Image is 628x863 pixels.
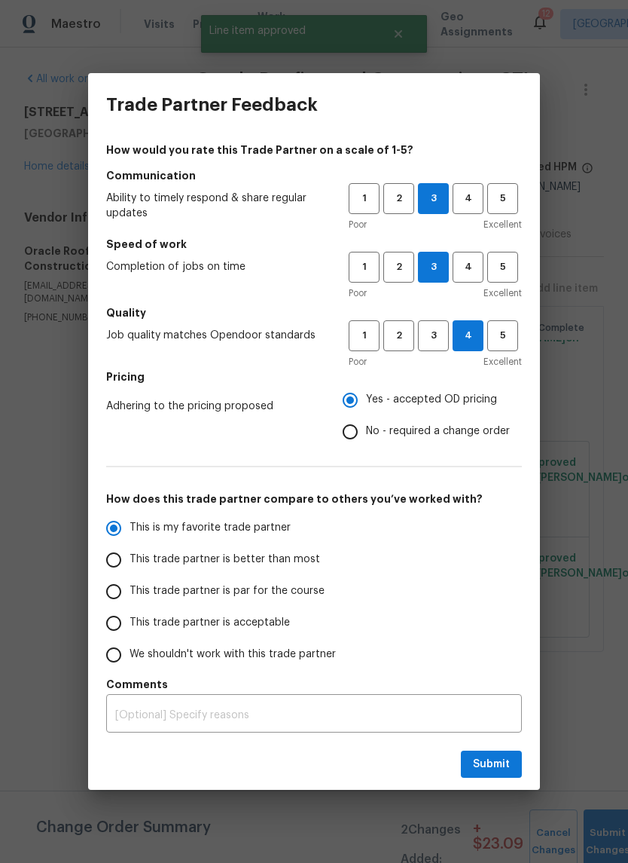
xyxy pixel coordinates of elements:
[453,320,483,351] button: 4
[350,190,378,207] span: 1
[106,237,522,252] h5: Speed of work
[487,183,518,214] button: 5
[349,286,367,301] span: Poor
[489,259,517,276] span: 5
[106,259,325,274] span: Completion of jobs on time
[454,190,482,207] span: 4
[418,320,449,351] button: 3
[383,183,414,214] button: 2
[350,259,378,276] span: 1
[489,190,517,207] span: 5
[349,183,380,214] button: 1
[487,252,518,283] button: 5
[453,183,483,214] button: 4
[349,217,367,232] span: Poor
[483,217,522,232] span: Excellent
[349,320,380,351] button: 1
[473,755,510,774] span: Submit
[106,168,522,183] h5: Communication
[487,320,518,351] button: 5
[418,183,449,214] button: 3
[130,647,336,663] span: We shouldn't work with this trade partner
[385,190,413,207] span: 2
[383,320,414,351] button: 2
[383,252,414,283] button: 2
[349,252,380,283] button: 1
[106,677,522,692] h5: Comments
[130,552,320,568] span: This trade partner is better than most
[350,327,378,344] span: 1
[453,327,483,344] span: 4
[106,491,522,506] h5: How does this trade partner compare to others you’ve worked with?
[366,424,510,439] span: No - required a change order
[106,94,318,115] h3: Trade Partner Feedback
[483,354,522,369] span: Excellent
[385,259,413,276] span: 2
[130,583,325,599] span: This trade partner is par for the course
[130,520,291,536] span: This is my favorite trade partner
[106,513,522,671] div: How does this trade partner compare to others you’ve worked with?
[106,142,522,158] h4: How would you rate this Trade Partner on a scale of 1-5?
[461,751,522,779] button: Submit
[419,190,448,207] span: 3
[106,399,319,414] span: Adhering to the pricing proposed
[366,392,497,408] span: Yes - accepted OD pricing
[489,327,517,344] span: 5
[349,354,367,369] span: Poor
[343,384,522,448] div: Pricing
[106,328,325,343] span: Job quality matches Opendoor standards
[385,327,413,344] span: 2
[419,259,448,276] span: 3
[454,259,482,276] span: 4
[483,286,522,301] span: Excellent
[130,615,290,631] span: This trade partner is acceptable
[419,327,447,344] span: 3
[106,369,522,384] h5: Pricing
[106,305,522,320] h5: Quality
[418,252,449,283] button: 3
[453,252,483,283] button: 4
[106,191,325,221] span: Ability to timely respond & share regular updates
